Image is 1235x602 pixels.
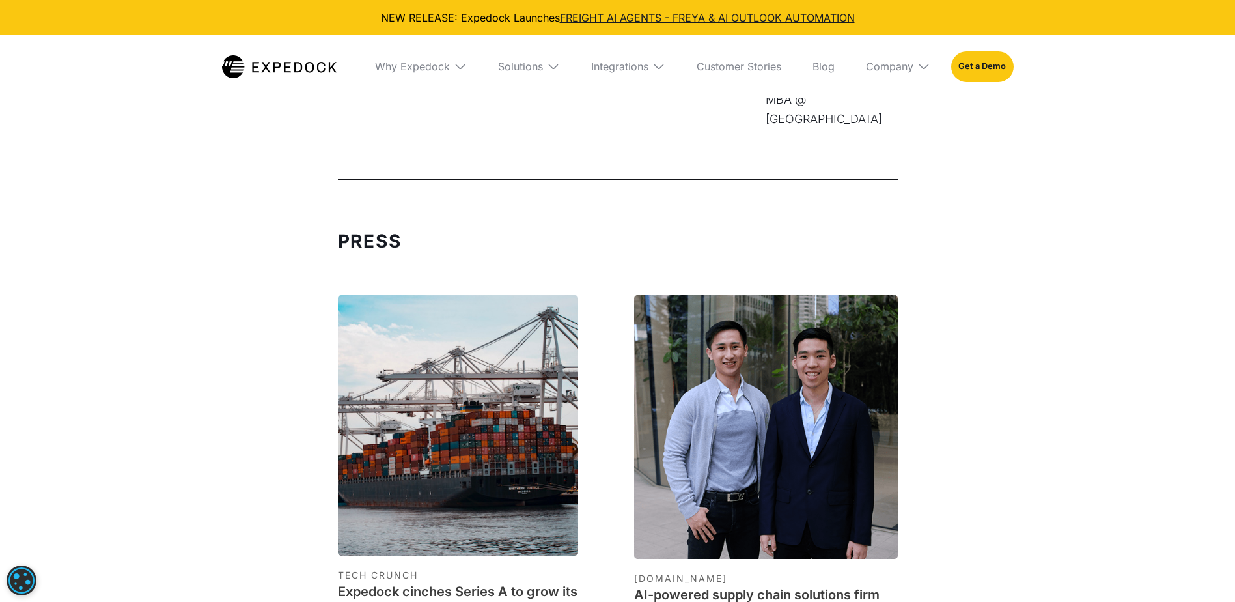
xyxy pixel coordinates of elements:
[560,11,855,24] a: FREIGHT AI AGENTS - FREYA & AI OUTLOOK AUTOMATION
[802,35,845,98] a: Blog
[951,51,1013,81] a: Get a Demo
[686,35,792,98] a: Customer Stories
[338,569,602,582] div: TECH CRUNCH
[591,60,648,73] div: Integrations
[10,10,1225,25] div: NEW RELEASE: Expedock Launches
[1018,461,1235,602] iframe: Chat Widget
[488,35,570,98] div: Solutions
[375,60,450,73] div: Why Expedock
[855,35,941,98] div: Company
[634,572,898,585] div: [DOMAIN_NAME]
[365,35,477,98] div: Why Expedock
[581,35,676,98] div: Integrations
[338,230,402,252] strong: Press
[498,60,543,73] div: Solutions
[634,295,898,559] img: E27.CO Thumbnail
[866,60,913,73] div: Company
